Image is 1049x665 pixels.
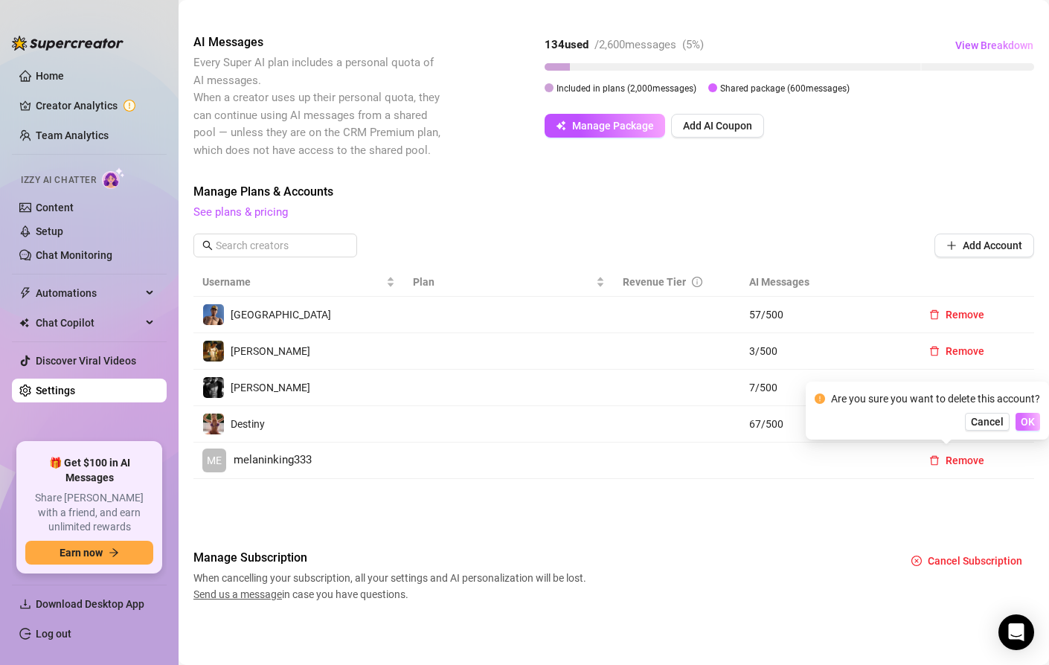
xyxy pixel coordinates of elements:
span: / 2,600 messages [594,38,676,51]
span: [PERSON_NAME] [231,382,310,393]
a: Content [36,202,74,213]
a: Creator Analytics exclamation-circle [36,94,155,118]
span: Shared package ( 600 messages) [720,83,850,94]
span: delete [929,455,940,466]
img: Destiny [203,414,224,434]
span: search [202,240,213,251]
span: Included in plans ( 2,000 messages) [556,83,696,94]
a: MEmelaninking333 [202,449,395,472]
img: logo-BBDzfeDw.svg [12,36,123,51]
span: thunderbolt [19,287,31,299]
span: [GEOGRAPHIC_DATA] [231,309,331,321]
span: Revenue Tier [623,276,686,288]
span: melaninking333 [234,452,312,469]
span: Chat Copilot [36,311,141,335]
input: Search creators [216,237,336,254]
a: See plans & pricing [193,205,288,219]
span: arrow-right [109,547,119,558]
img: AI Chatter [102,167,125,189]
button: View Breakdown [955,33,1034,57]
button: OK [1016,413,1040,431]
span: AI Messages [193,33,443,51]
span: Every Super AI plan includes a personal quota of AI messages. When a creator uses up their person... [193,56,440,157]
span: plus [946,240,957,251]
img: Marvin [203,377,224,398]
span: 7 / 500 [749,379,899,396]
a: Settings [36,385,75,396]
a: Setup [36,225,63,237]
span: 57 / 500 [749,306,899,323]
button: Remove [917,303,996,327]
span: Cancel [971,416,1004,428]
span: Add Account [963,240,1022,251]
span: Manage Package [572,120,654,132]
img: Dallas [203,304,224,325]
span: 🎁 Get $100 in AI Messages [25,456,153,485]
button: Manage Package [545,114,665,138]
span: Download Desktop App [36,598,144,610]
span: close-circle [911,556,922,566]
span: Send us a message [193,588,282,600]
span: delete [929,346,940,356]
th: Plan [404,268,615,297]
span: Manage Plans & Accounts [193,183,1034,201]
a: Log out [36,628,71,640]
span: Automations [36,281,141,305]
span: Plan [413,274,594,290]
span: Add AI Coupon [683,120,752,132]
button: Cancel [965,413,1010,431]
span: Manage Subscription [193,549,591,567]
span: info-circle [692,277,702,287]
strong: 134 used [545,38,588,51]
span: Username [202,274,383,290]
span: delete [929,309,940,320]
span: exclamation-circle [815,393,825,404]
th: Username [193,268,404,297]
span: Cancel Subscription [928,555,1022,567]
span: Destiny [231,418,265,430]
th: AI Messages [740,268,908,297]
span: download [19,598,31,610]
span: OK [1021,416,1035,428]
div: Open Intercom Messenger [998,614,1034,650]
button: Remove [917,376,996,399]
a: Team Analytics [36,129,109,141]
button: Add Account [934,234,1034,257]
span: When cancelling your subscription, all your settings and AI personalization will be lost. in case... [193,570,591,603]
span: 3 / 500 [749,343,899,359]
span: View Breakdown [955,39,1033,51]
span: ME [207,452,222,469]
button: Remove [917,449,996,472]
span: Remove [946,454,984,466]
span: Remove [946,309,984,321]
button: Remove [917,339,996,363]
a: Discover Viral Videos [36,355,136,367]
button: Add AI Coupon [671,114,764,138]
span: 67 / 500 [749,416,899,432]
img: Chat Copilot [19,318,29,328]
span: Remove [946,345,984,357]
a: Home [36,70,64,82]
img: Marvin [203,341,224,362]
button: Earn nowarrow-right [25,541,153,565]
span: Izzy AI Chatter [21,173,96,187]
button: Cancel Subscription [899,549,1034,573]
span: Earn now [60,547,103,559]
a: Chat Monitoring [36,249,112,261]
div: Are you sure you want to delete this account? [831,391,1040,407]
span: ( 5 %) [682,38,704,51]
span: [PERSON_NAME] [231,345,310,357]
span: Share [PERSON_NAME] with a friend, and earn unlimited rewards [25,491,153,535]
